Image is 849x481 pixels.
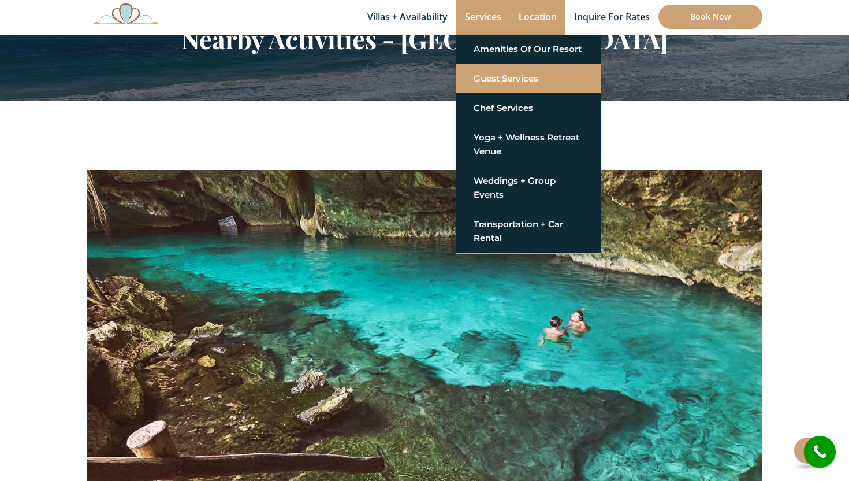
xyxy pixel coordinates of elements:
[87,3,165,24] img: Awesome Logo
[474,127,583,162] a: Yoga + Wellness Retreat Venue
[804,436,836,468] a: call
[87,24,762,54] h2: Nearby Activities - [GEOGRAPHIC_DATA]
[474,68,583,89] a: Guest Services
[807,439,833,465] i: call
[474,214,583,249] a: Transportation + Car Rental
[658,5,762,29] a: Book Now
[474,98,583,119] a: Chef Services
[474,39,583,60] a: Amenities of Our Resort
[474,171,583,205] a: Weddings + Group Events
